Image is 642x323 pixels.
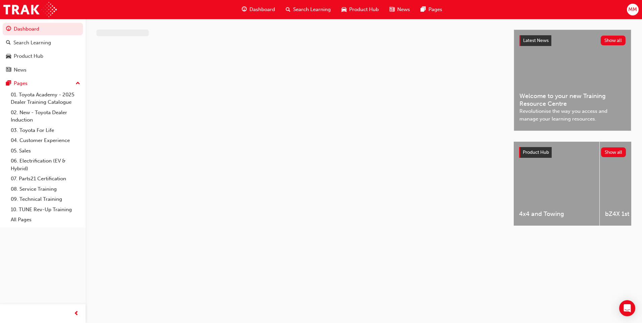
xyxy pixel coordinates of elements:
[3,77,83,90] button: Pages
[519,147,626,158] a: Product HubShow all
[76,79,80,88] span: up-icon
[519,35,626,46] a: Latest NewsShow all
[286,5,290,14] span: search-icon
[336,3,384,16] a: car-iconProduct Hub
[14,80,28,87] div: Pages
[519,107,626,123] span: Revolutionise the way you access and manage your learning resources.
[293,6,331,13] span: Search Learning
[280,3,336,16] a: search-iconSearch Learning
[428,6,442,13] span: Pages
[619,300,635,316] div: Open Intercom Messenger
[341,5,347,14] span: car-icon
[14,66,27,74] div: News
[6,40,11,46] span: search-icon
[628,6,637,13] span: MM
[3,23,83,35] a: Dashboard
[8,174,83,184] a: 07. Parts21 Certification
[519,92,626,107] span: Welcome to your new Training Resource Centre
[6,53,11,59] span: car-icon
[8,125,83,136] a: 03. Toyota For Life
[8,184,83,194] a: 08. Service Training
[8,204,83,215] a: 10. TUNE Rev-Up Training
[421,5,426,14] span: pages-icon
[8,90,83,107] a: 01. Toyota Academy - 2025 Dealer Training Catalogue
[523,38,549,43] span: Latest News
[8,156,83,174] a: 06. Electrification (EV & Hybrid)
[236,3,280,16] a: guage-iconDashboard
[389,5,395,14] span: news-icon
[3,50,83,62] a: Product Hub
[601,147,626,157] button: Show all
[601,36,626,45] button: Show all
[514,142,599,226] a: 4x4 and Towing
[523,149,549,155] span: Product Hub
[8,215,83,225] a: All Pages
[519,210,594,218] span: 4x4 and Towing
[8,107,83,125] a: 02. New - Toyota Dealer Induction
[74,310,79,318] span: prev-icon
[514,30,631,131] a: Latest NewsShow allWelcome to your new Training Resource CentreRevolutionise the way you access a...
[8,146,83,156] a: 05. Sales
[3,64,83,76] a: News
[6,81,11,87] span: pages-icon
[6,67,11,73] span: news-icon
[3,37,83,49] a: Search Learning
[14,52,43,60] div: Product Hub
[242,5,247,14] span: guage-icon
[349,6,379,13] span: Product Hub
[384,3,415,16] a: news-iconNews
[627,4,639,15] button: MM
[249,6,275,13] span: Dashboard
[3,2,57,17] img: Trak
[6,26,11,32] span: guage-icon
[8,135,83,146] a: 04. Customer Experience
[8,194,83,204] a: 09. Technical Training
[13,39,51,47] div: Search Learning
[415,3,448,16] a: pages-iconPages
[397,6,410,13] span: News
[3,21,83,77] button: DashboardSearch LearningProduct HubNews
